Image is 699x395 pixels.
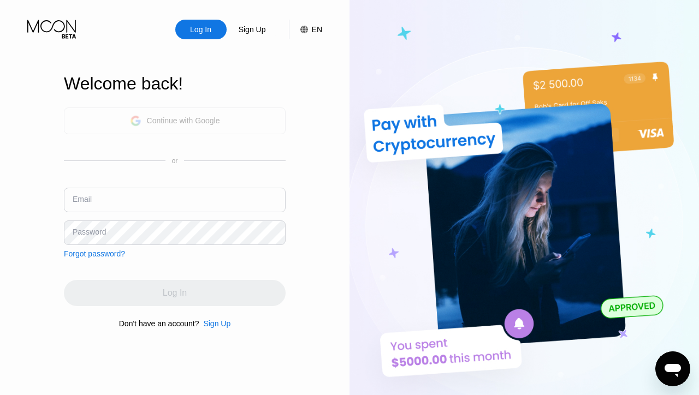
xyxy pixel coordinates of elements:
[147,116,220,125] div: Continue with Google
[312,25,322,34] div: EN
[64,74,286,94] div: Welcome back!
[73,195,92,204] div: Email
[172,157,178,165] div: or
[289,20,322,39] div: EN
[189,24,212,35] div: Log In
[203,319,230,328] div: Sign Up
[119,319,199,328] div: Don't have an account?
[73,228,106,236] div: Password
[64,249,125,258] div: Forgot password?
[175,20,227,39] div: Log In
[655,351,690,386] iframe: Кнопка запуска окна обмена сообщениями
[64,107,286,134] div: Continue with Google
[199,319,230,328] div: Sign Up
[227,20,278,39] div: Sign Up
[238,24,267,35] div: Sign Up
